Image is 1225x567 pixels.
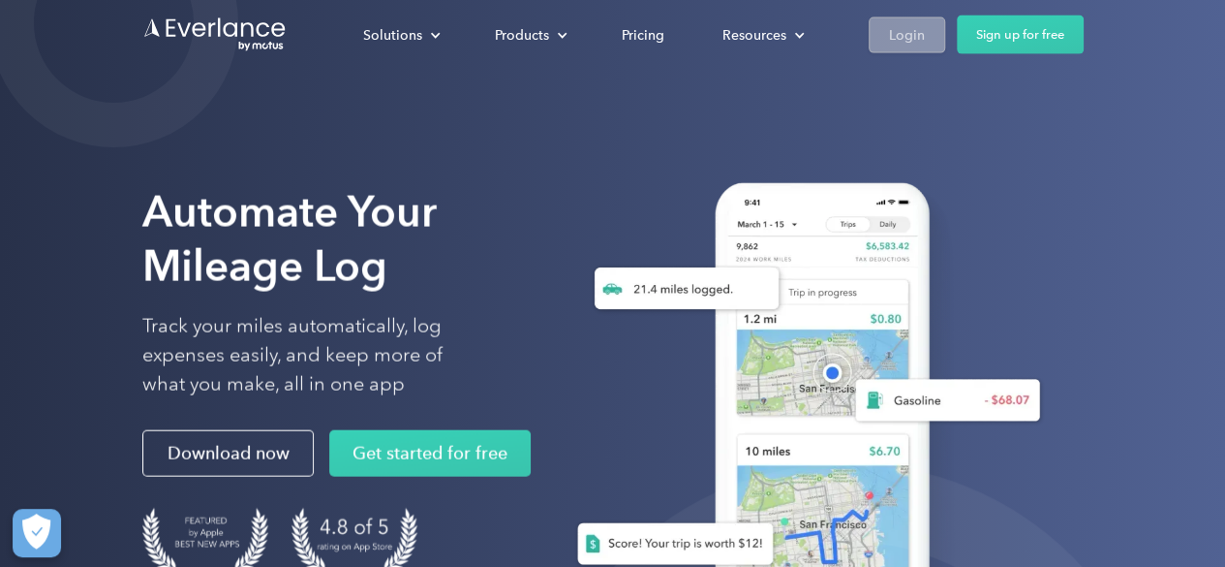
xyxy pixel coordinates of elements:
button: Cookies Settings [13,509,61,557]
div: Resources [722,22,786,47]
div: Resources [703,17,820,51]
a: Get started for free [329,430,531,477]
a: Login [869,16,945,52]
div: Pricing [622,22,664,47]
div: Products [495,22,549,47]
strong: Automate Your Mileage Log [142,186,437,292]
p: Track your miles automatically, log expenses easily, and keep more of what you make, all in one app [142,312,488,399]
a: Download now [142,430,314,477]
a: Sign up for free [957,16,1084,54]
div: Products [475,17,583,51]
a: Pricing [602,17,684,51]
a: Go to homepage [142,16,288,52]
div: Solutions [363,22,422,47]
div: Login [889,22,925,47]
div: Solutions [344,17,456,51]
